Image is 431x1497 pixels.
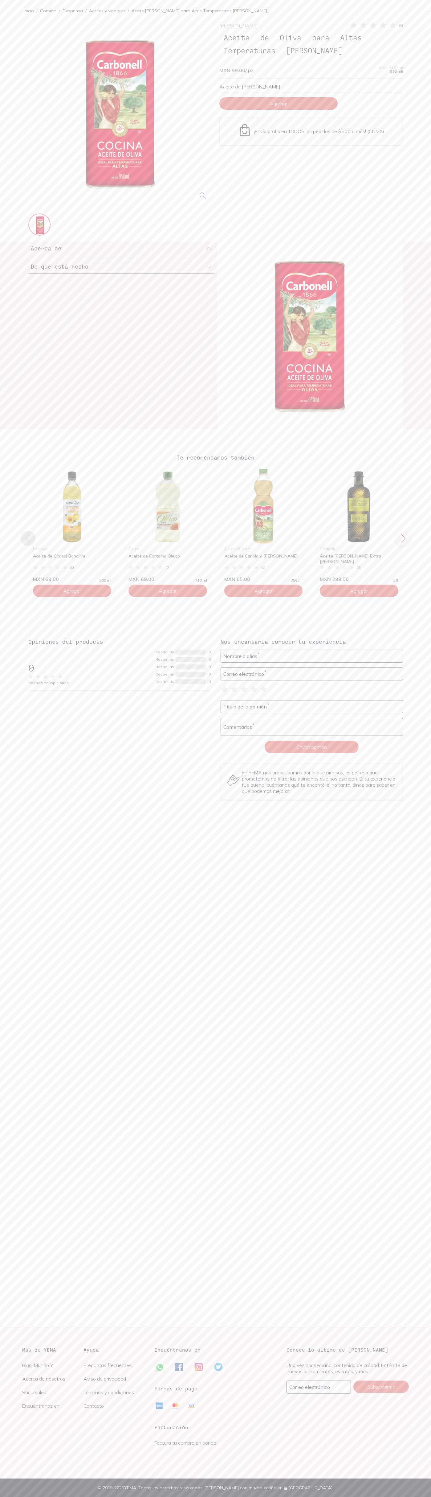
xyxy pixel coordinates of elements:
[320,585,398,597] button: Agregar
[209,672,211,676] div: 0
[165,566,169,569] span: ( 0 )
[219,22,258,29] a: [PERSON_NAME]
[128,547,207,551] div: Oleico
[242,769,396,794] p: En YEMA nos preocupamos por lo que piensas, es por eso que prometemos no filtrar las opiniones qu...
[156,665,174,669] div: 3 estrellas
[22,1362,83,1368] a: Blog: Mundo Y
[83,1403,145,1409] a: Contacto
[261,566,265,569] span: ( 0 )
[28,453,403,461] h3: Te recomendamos también
[83,8,89,14] span: /
[28,469,116,545] img: Aceite de Girasol Bonolive
[125,8,132,14] span: /
[33,576,59,582] span: MXN 69.00
[31,262,88,270] h3: De qué está hecho
[336,32,366,43] span: Altas
[219,83,403,90] div: Aceite de [PERSON_NAME]
[124,469,212,582] a: Aceite de cartamo OleicoOleicoAceite de Cártamo Oleico(0)MXN 69.00710 ml
[156,658,174,661] div: 4 estrellas
[205,1485,333,1491] span: [PERSON_NAME] con mucho cariño en [GEOGRAPHIC_DATA].
[34,8,40,14] span: /
[40,8,56,14] a: Comida
[156,680,174,684] div: 1 estrellas
[28,469,116,582] a: Aceite de Girasol BonoliveBonoliveAceite de Girasol Bonolive(0)MXN 69.00900 ml
[56,8,63,14] span: /
[195,578,207,582] span: 710 ml
[224,585,303,597] button: Agregar
[224,547,303,551] div: [PERSON_NAME]
[315,469,403,582] a: Aceite-de-Oliva-Extra-Virgen-CarapelliCarapelliAceite [PERSON_NAME] Extra [PERSON_NAME](0)MXN 299...
[209,658,211,661] div: 0
[154,1385,197,1392] h3: Formas de pago
[221,638,403,646] h3: Nos encantaría conocer tu experiencia
[89,8,125,14] a: Aceites y vinagres
[219,67,254,73] span: MXN 99.00 / pz
[22,1403,83,1409] a: Encuéntranos en
[28,638,211,646] h3: Opiniones del producto
[28,680,69,685] span: Basado en 0 opiniones
[350,588,368,594] span: Agregar
[219,45,280,56] span: Temperaturas
[128,585,207,597] button: Agregar
[83,1389,145,1395] a: Términos y condiciones
[128,576,154,582] span: MXN 69.00
[154,1424,277,1431] h3: Facturación
[63,588,81,594] span: Agregar
[128,553,207,564] div: Aceite de Cártamo Oleico
[254,128,384,134] p: ¡Envío gratis en TODOS los pedidos de $500 o más! (CDMX)
[224,576,250,582] span: MXN 65.00
[224,553,303,564] div: Aceite de Canola y [PERSON_NAME]
[315,469,403,545] img: Aceite-de-Oliva-Extra-Virgen-Carapelli
[83,1362,145,1368] a: Preguntas frecuentes
[217,242,403,429] img: aceite-carbonell
[270,100,287,107] span: Agregar
[308,32,334,43] span: para
[159,588,177,594] span: Agregar
[70,566,74,569] span: ( 0 )
[154,1346,201,1353] h3: Encuéntranos en
[254,588,272,594] span: Agregar
[353,1381,409,1393] button: Subscribirme
[209,650,211,654] div: 0
[22,1376,83,1382] a: Acerca de nosotros
[219,469,308,582] a: con oliva[PERSON_NAME]Aceite de Canola y [PERSON_NAME](0)MXN 65.00850 ml
[209,680,211,684] div: 0
[287,1381,351,1393] input: mimail@gmail.com
[156,650,174,654] div: 5 estrellas
[393,578,398,582] span: 1 lt
[379,66,403,70] span: MXN 0.10 / ml
[22,1346,83,1353] h3: Más de YEMA
[28,662,34,673] span: 0
[389,70,403,73] span: (950 ml)
[33,585,112,597] button: Agregar
[33,553,112,564] div: Aceite de Girasol Bonolive
[22,1389,83,1395] a: Sucursales
[256,32,273,43] span: de
[219,32,254,43] span: Aceite
[287,1362,409,1374] p: Una vez por semana, contenido de calidad. Entérate de nuevos lanzamientos, eventos, y más.
[124,469,212,545] img: Aceite de cartamo Oleico
[238,124,251,137] img: Envío
[29,214,51,236] img: aceite-carbonell_5de6393f-67c7-4bfb-9687-30d25bcaa703=fwebp-q70-w256
[156,672,174,676] div: 2 estrellas
[320,576,349,582] span: MXN 299.00
[282,45,347,56] span: [PERSON_NAME]
[154,1440,216,1446] a: Factura tu compra en tienda
[265,741,359,753] button: Enviar opinión
[31,244,61,252] h3: Acerca de
[275,32,306,43] span: Oliva
[320,547,398,551] div: Carapelli
[83,1376,145,1382] a: Aviso de privacidad
[83,1346,145,1353] h3: Ayuda
[219,97,338,110] button: Agregar
[320,553,398,564] div: Aceite [PERSON_NAME] Extra [PERSON_NAME]
[209,665,211,669] div: 0
[33,547,112,551] div: Bonolive
[100,578,111,582] span: 900 ml
[357,566,361,569] span: ( 0 )
[132,8,267,14] p: Aceite [PERSON_NAME] para Altas Temperaturas [PERSON_NAME]
[287,1346,409,1353] h3: Conoce lo último de [PERSON_NAME]
[291,578,303,582] span: 850 ml
[399,23,403,27] span: ( 0 )
[24,8,34,14] a: Inicio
